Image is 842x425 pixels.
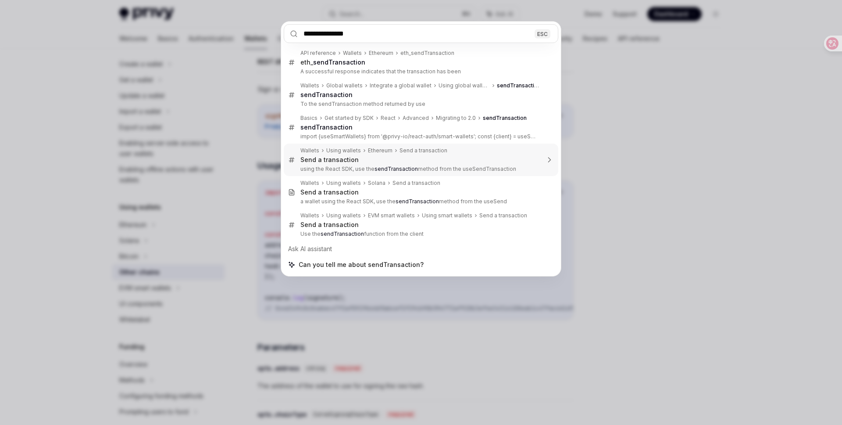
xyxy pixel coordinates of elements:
div: Wallets [343,50,362,57]
div: Send a transaction [300,156,359,164]
div: Advanced [403,115,429,122]
div: eth_ [300,58,365,66]
div: Ethereum [369,50,393,57]
div: Wallets [300,147,319,154]
div: ESC [535,29,550,38]
div: React [381,115,396,122]
div: Using global wallets [439,82,490,89]
p: Use the function from the client [300,231,540,238]
div: Send a transaction [300,188,359,196]
b: sendTransaction [300,123,353,131]
div: Wallets [300,82,319,89]
div: eth_sendTransaction [400,50,454,57]
div: Send a transaction [300,221,359,229]
p: import {useSmartWallets} from '@privy-io/react-auth/smart-wallets'; const {client} = useSmartWalle [300,133,540,140]
div: Migrating to 2.0 [436,115,476,122]
p: a wallet using the React SDK, use the method from the useSend [300,198,540,205]
b: sendTransaction [375,166,418,172]
div: Send a transaction [400,147,447,154]
b: sendTransaction [483,115,527,121]
div: Wallets [300,180,319,187]
b: sendTransaction [300,91,353,98]
div: Send a transaction [479,212,527,219]
p: A successful response indicates that the transaction has been [300,68,540,75]
p: using the React SDK, use the method from the useSendTransaction [300,166,540,173]
div: Using smart wallets [422,212,472,219]
div: Using wallets [326,212,361,219]
b: sendTransaction [396,198,439,205]
div: Solana [368,180,385,187]
div: Ask AI assistant [284,241,558,257]
div: Using wallets [326,147,361,154]
div: Send a transaction [392,180,440,187]
div: API reference [300,50,336,57]
div: Get started by SDK [325,115,374,122]
div: Basics [300,115,318,122]
div: Using wallets [326,180,361,187]
div: Ethereum [368,147,392,154]
p: To the sendTransaction method returned by use [300,101,540,108]
div: Integrate a global wallet [370,82,432,89]
b: sendTransaction [313,58,365,66]
b: sendTransaction [321,231,364,237]
div: Wallets [300,212,319,219]
b: sendTransaction [497,82,541,89]
span: Can you tell me about sendTransaction? [299,260,424,269]
div: Global wallets [326,82,363,89]
div: EVM smart wallets [368,212,415,219]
